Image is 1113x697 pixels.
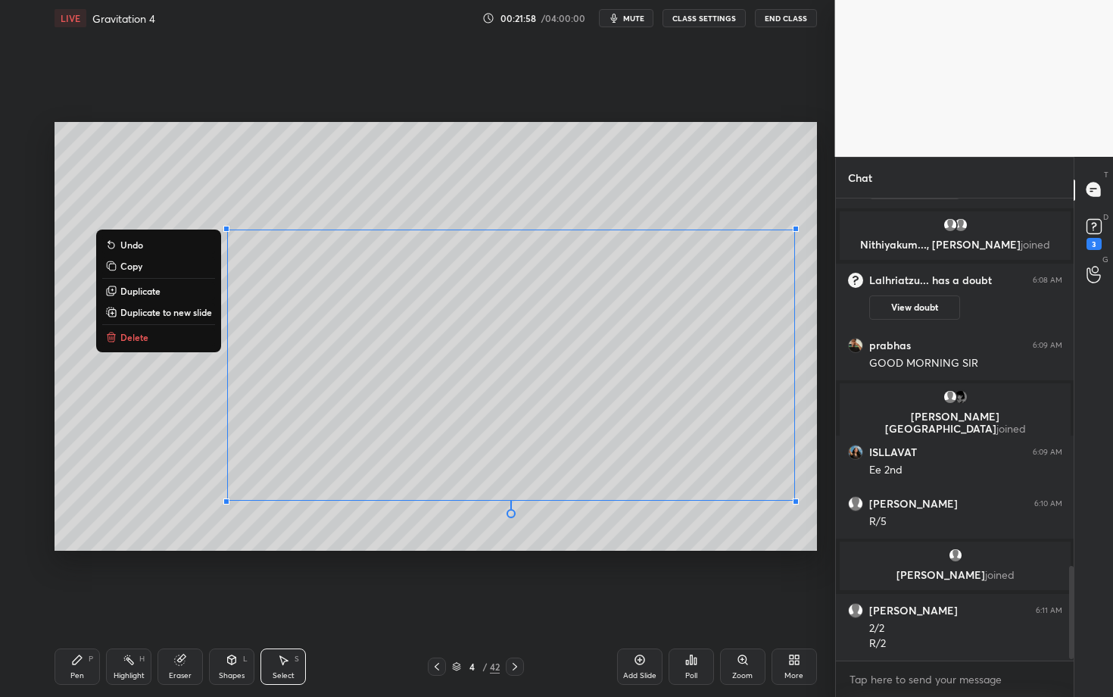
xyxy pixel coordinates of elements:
img: default.png [952,217,968,233]
div: 6:08 AM [1033,276,1062,285]
img: default.png [848,496,863,511]
div: Shapes [219,672,245,680]
button: Copy [102,257,215,275]
img: default.png [942,389,957,405]
button: View doubt [869,295,960,320]
img: default.png [947,548,962,563]
div: 3 [1086,238,1102,250]
p: Nithiyakum..., [PERSON_NAME] [849,239,1062,251]
button: Delete [102,328,215,346]
button: End Class [755,9,817,27]
div: R/5 [869,514,1062,530]
div: 6:11 AM [1036,606,1062,615]
p: [PERSON_NAME][GEOGRAPHIC_DATA] [849,411,1062,435]
div: Select [273,672,295,680]
button: Undo [102,236,215,254]
img: df41603d14774a1f811f777d1390c1d7.jpg [848,338,863,353]
div: More [784,672,803,680]
p: T [1104,169,1108,180]
h6: ISLLAVAT [869,445,917,459]
button: CLASS SETTINGS [662,9,746,27]
h6: Lalhriatzu... has a doubt [869,273,992,287]
button: Duplicate [102,282,215,300]
div: LIVE [55,9,86,27]
div: H [139,655,145,663]
button: Duplicate to new slide [102,303,215,321]
div: 4 [464,662,479,671]
h6: [PERSON_NAME] [869,497,958,511]
img: default.png [942,217,957,233]
div: 42 [490,660,500,674]
p: Copy [120,260,142,272]
div: Poll [685,672,697,680]
h4: Gravitation 4 [92,11,155,26]
span: mute [623,13,644,23]
button: View doubt [869,175,960,199]
div: Pen [70,672,84,680]
div: 6:09 AM [1033,341,1062,350]
img: cc9206c047b3429e94096ccf5bb77dc0.jpg [952,389,968,405]
div: Zoom [732,672,753,680]
img: default.png [848,603,863,618]
div: R/2 [869,636,1062,652]
button: mute [599,9,653,27]
div: GOOD MORNING SIR [869,356,1062,371]
h6: prabhas [869,339,911,352]
p: Duplicate [120,285,161,297]
div: / [482,662,487,671]
div: P [89,655,93,663]
p: D [1103,211,1108,223]
div: Highlight [114,672,145,680]
p: Chat [836,158,884,198]
p: [PERSON_NAME] [849,569,1062,581]
p: Undo [120,239,143,251]
p: Delete [120,331,148,343]
div: 6:09 AM [1033,448,1062,457]
span: joined [984,567,1014,582]
div: L [243,655,248,663]
img: d170cb0c3cae47e18a0511a822287023.jpg [848,445,863,460]
span: joined [996,421,1025,436]
div: Add Slide [623,672,656,680]
div: S [295,655,299,663]
div: Ee 2nd [869,463,1062,478]
span: joined [1021,237,1050,252]
p: Duplicate to new slide [120,306,212,318]
div: Eraser [169,672,192,680]
div: grid [836,198,1074,661]
p: G [1102,254,1108,265]
div: 2/2 [869,621,1062,636]
div: 6:10 AM [1034,499,1062,508]
h6: [PERSON_NAME] [869,604,958,617]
